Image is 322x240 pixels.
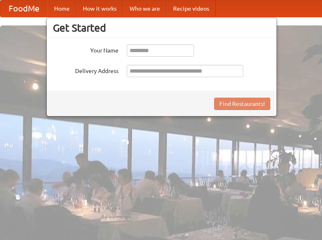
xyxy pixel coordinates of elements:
[48,0,76,17] a: Home
[0,0,48,17] a: FoodMe
[123,0,167,17] a: Who we are
[167,0,216,17] a: Recipe videos
[53,22,270,34] h3: Get Started
[53,65,119,75] label: Delivery Address
[53,44,119,55] label: Your Name
[76,0,123,17] a: How it works
[214,98,270,110] button: Find Restaurants!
